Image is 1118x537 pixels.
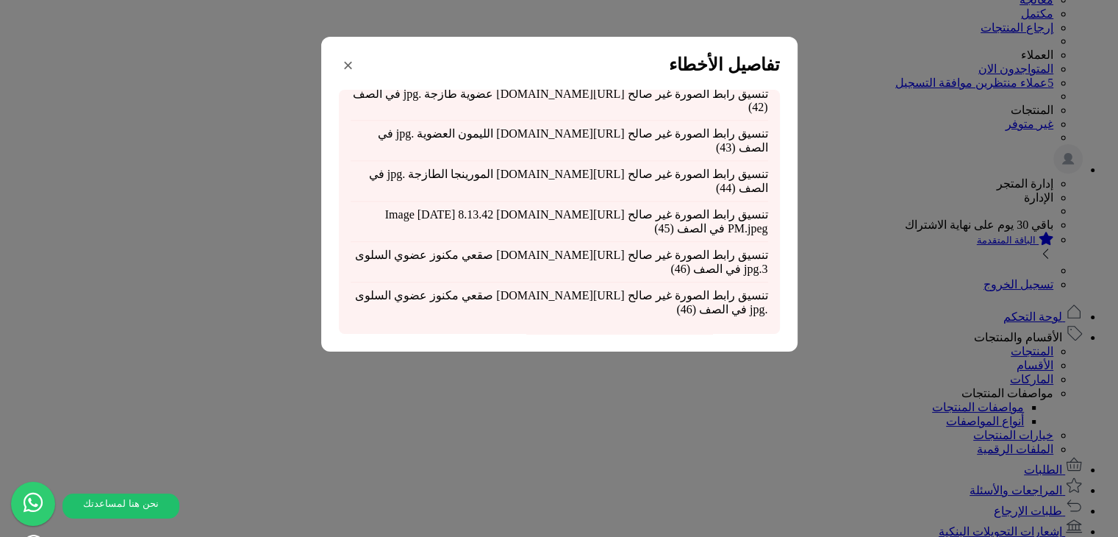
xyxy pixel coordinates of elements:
div: تنسيق رابط الصورة غير صالح [URL][DOMAIN_NAME] صقعي مكنوز عضوي السلوى 3.jpg في الصف (46) [351,242,768,282]
button: × [339,54,358,77]
div: تنسيق رابط الصورة غير صالح [URL][DOMAIN_NAME] عضوية طازجة .jpg في الصف (42) [351,81,768,121]
div: تنسيق رابط الصورة غير صالح [URL][DOMAIN_NAME] المورينجا الطازجة .jpg في الصف (44) [351,161,768,202]
div: تنسيق رابط الصورة غير صالح [URL][DOMAIN_NAME] الليمون العضوية .jpg في الصف (43) [351,121,768,161]
h2: تفاصيل الأخطاء [339,54,780,75]
div: تنسيق رابط الصورة غير صالح [URL][DOMAIN_NAME] صقعي مكنوز عضوي السلوى .jpg في الصف (46) [351,282,768,322]
div: تنسيق رابط الصورة غير صالح [URL][DOMAIN_NAME] Image [DATE] 8.13.42 PM.jpeg في الصف (45) [351,202,768,242]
